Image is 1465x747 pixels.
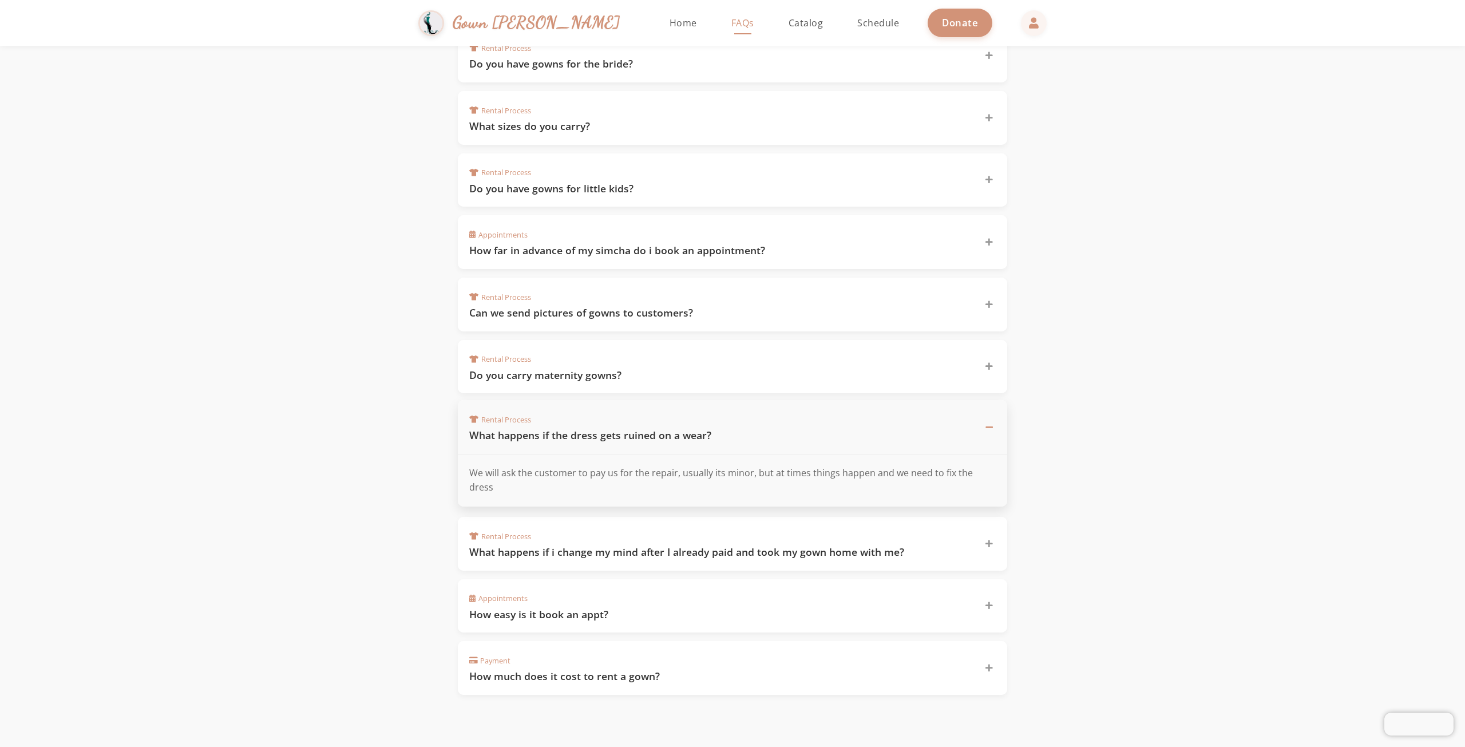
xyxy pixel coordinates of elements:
[418,10,444,36] img: Gown Gmach Logo
[731,17,754,29] span: FAQs
[469,531,531,542] span: Rental Process
[469,119,971,133] h3: What sizes do you carry?
[469,43,531,54] span: Rental Process
[942,16,978,29] span: Donate
[1384,713,1454,736] iframe: Chatra live chat
[928,9,992,37] a: Donate
[469,230,528,240] span: Appointments
[469,167,531,178] span: Rental Process
[469,593,528,604] span: Appointments
[469,669,971,683] h3: How much does it cost to rent a gown?
[418,7,632,39] a: Gown [PERSON_NAME]
[469,306,971,320] h3: Can we send pictures of gowns to customers?
[469,105,531,116] span: Rental Process
[453,10,620,35] span: Gown [PERSON_NAME]
[469,466,996,495] p: We will ask the customer to pay us for the repair, usually its minor, but at times things happen ...
[469,57,971,71] h3: Do you have gowns for the bride?
[469,292,531,303] span: Rental Process
[469,368,971,382] h3: Do you carry maternity gowns?
[469,428,971,442] h3: What happens if the dress gets ruined on a wear?
[469,414,531,425] span: Rental Process
[469,655,510,666] span: Payment
[469,354,531,365] span: Rental Process
[469,607,971,622] h3: How easy is it book an appt?
[469,181,971,196] h3: Do you have gowns for little kids?
[670,17,697,29] span: Home
[469,545,971,559] h3: What happens if i change my mind after I already paid and took my gown home with me?
[857,17,899,29] span: Schedule
[469,243,971,258] h3: How far in advance of my simcha do i book an appointment?
[789,17,823,29] span: Catalog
